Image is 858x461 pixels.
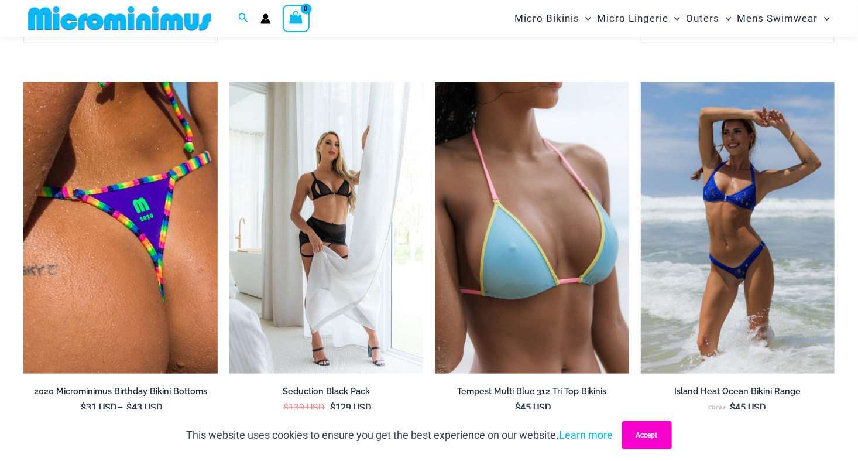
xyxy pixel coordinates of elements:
[435,386,629,397] h2: Tempest Multi Blue 312 Tri Top Bikinis
[229,82,424,373] a: Seduction Black 1034 Bra 6034 Bottom 5019 skirt 11Seduction Black 1034 Bra 6034 Bottom 5019 skirt...
[435,82,629,373] img: Tempest Multi Blue 312 Top 01
[229,386,424,401] a: Seduction Black Pack
[641,386,835,397] h2: Island Heat Ocean Bikini Range
[283,402,289,413] span: $
[23,386,218,401] a: 2020 Microminimus Birthday Bikini Bottoms
[23,386,218,397] h2: 2020 Microminimus Birthday Bikini Bottoms
[641,82,835,373] a: Island Heat Ocean 359 Top 439 Bottom 01Island Heat Ocean 359 Top 439 Bottom 04Island Heat Ocean 3...
[81,402,117,413] bdi: 31 USD
[283,5,310,32] a: View Shopping Cart, empty
[641,386,835,401] a: Island Heat Ocean Bikini Range
[515,402,520,413] span: $
[23,401,218,414] span: –
[684,4,735,33] a: OutersMenu ToggleMenu Toggle
[330,402,372,413] bdi: 129 USD
[229,82,424,373] img: Seduction Black 1034 Bra 6034 Bottom 5019 skirt 11
[23,82,218,373] img: 2020 Microminimus Birthday Bikini Bottoms
[260,13,271,24] a: Account icon link
[597,4,668,33] span: Micro Lingerie
[730,402,767,413] bdi: 45 USD
[720,4,732,33] span: Menu Toggle
[229,386,424,397] h2: Seduction Black Pack
[187,426,613,444] p: This website uses cookies to ensure you get the best experience on our website.
[512,4,594,33] a: Micro BikinisMenu ToggleMenu Toggle
[641,82,835,373] img: Island Heat Ocean 359 Top 439 Bottom 01
[330,402,335,413] span: $
[515,402,551,413] bdi: 45 USD
[81,402,86,413] span: $
[23,5,216,32] img: MM SHOP LOGO FLAT
[594,4,683,33] a: Micro LingerieMenu ToggleMenu Toggle
[435,386,629,401] a: Tempest Multi Blue 312 Tri Top Bikinis
[668,4,680,33] span: Menu Toggle
[818,4,830,33] span: Menu Toggle
[126,402,163,413] bdi: 43 USD
[510,2,835,35] nav: Site Navigation
[579,4,591,33] span: Menu Toggle
[709,405,727,412] span: From:
[560,429,613,441] a: Learn more
[735,4,833,33] a: Mens SwimwearMenu ToggleMenu Toggle
[283,402,325,413] bdi: 139 USD
[514,4,579,33] span: Micro Bikinis
[730,402,736,413] span: $
[435,82,629,373] a: Tempest Multi Blue 312 Top 01Tempest Multi Blue 312 Top 456 Bottom 05Tempest Multi Blue 312 Top 4...
[622,421,672,449] button: Accept
[687,4,720,33] span: Outers
[238,11,249,26] a: Search icon link
[126,402,132,413] span: $
[737,4,818,33] span: Mens Swimwear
